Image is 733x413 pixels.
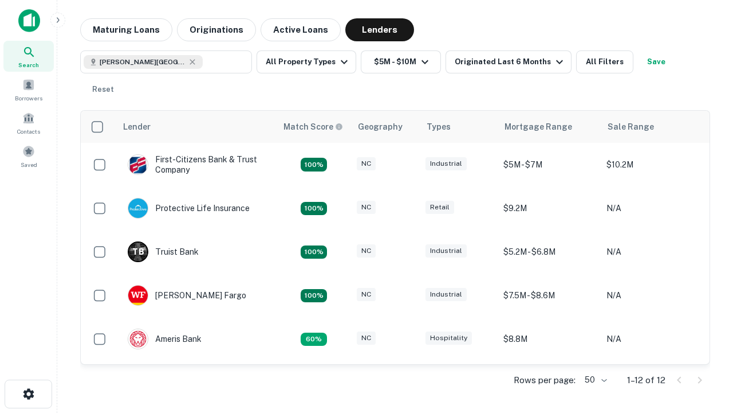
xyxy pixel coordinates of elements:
[277,111,351,143] th: Capitalize uses an advanced AI algorithm to match your search with the best lender. The match sco...
[351,111,420,143] th: Geography
[357,201,376,214] div: NC
[601,186,704,230] td: N/A
[3,41,54,72] a: Search
[18,60,39,69] span: Search
[498,361,601,404] td: $9.2M
[132,246,144,258] p: T B
[498,317,601,361] td: $8.8M
[627,373,665,387] p: 1–12 of 12
[283,120,343,133] div: Capitalize uses an advanced AI algorithm to match your search with the best lender. The match sco...
[498,111,601,143] th: Mortgage Range
[128,155,148,174] img: picture
[601,317,704,361] td: N/A
[3,107,54,138] a: Contacts
[116,111,277,143] th: Lender
[576,50,633,73] button: All Filters
[128,329,202,349] div: Ameris Bank
[498,230,601,274] td: $5.2M - $6.8M
[128,329,148,349] img: picture
[345,18,414,41] button: Lenders
[100,57,186,67] span: [PERSON_NAME][GEOGRAPHIC_DATA], [GEOGRAPHIC_DATA]
[357,288,376,301] div: NC
[358,120,403,134] div: Geography
[601,361,704,404] td: N/A
[128,286,148,305] img: picture
[425,288,467,301] div: Industrial
[505,120,572,134] div: Mortgage Range
[638,50,675,73] button: Save your search to get updates of matches that match your search criteria.
[357,332,376,345] div: NC
[3,74,54,105] a: Borrowers
[357,244,376,258] div: NC
[301,202,327,216] div: Matching Properties: 2, hasApolloMatch: undefined
[177,18,256,41] button: Originations
[425,157,467,170] div: Industrial
[601,111,704,143] th: Sale Range
[15,93,42,103] span: Borrowers
[601,143,704,186] td: $10.2M
[128,154,265,175] div: First-citizens Bank & Trust Company
[601,230,704,274] td: N/A
[128,285,246,306] div: [PERSON_NAME] Fargo
[3,141,54,172] a: Saved
[301,158,327,172] div: Matching Properties: 2, hasApolloMatch: undefined
[425,332,472,345] div: Hospitality
[301,333,327,346] div: Matching Properties: 1, hasApolloMatch: undefined
[455,55,566,69] div: Originated Last 6 Months
[361,50,441,73] button: $5M - $10M
[676,285,733,340] iframe: Chat Widget
[357,157,376,170] div: NC
[425,244,467,258] div: Industrial
[425,201,454,214] div: Retail
[446,50,572,73] button: Originated Last 6 Months
[580,372,609,388] div: 50
[257,50,356,73] button: All Property Types
[601,274,704,317] td: N/A
[128,198,148,218] img: picture
[261,18,341,41] button: Active Loans
[498,143,601,186] td: $5M - $7M
[21,160,37,169] span: Saved
[608,120,654,134] div: Sale Range
[498,186,601,230] td: $9.2M
[427,120,451,134] div: Types
[301,246,327,259] div: Matching Properties: 3, hasApolloMatch: undefined
[514,373,576,387] p: Rows per page:
[18,9,40,32] img: capitalize-icon.png
[498,274,601,317] td: $7.5M - $8.6M
[283,120,341,133] h6: Match Score
[128,241,199,262] div: Truist Bank
[123,120,151,134] div: Lender
[80,18,172,41] button: Maturing Loans
[128,198,250,219] div: Protective Life Insurance
[301,289,327,303] div: Matching Properties: 2, hasApolloMatch: undefined
[420,111,498,143] th: Types
[85,78,121,101] button: Reset
[17,127,40,136] span: Contacts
